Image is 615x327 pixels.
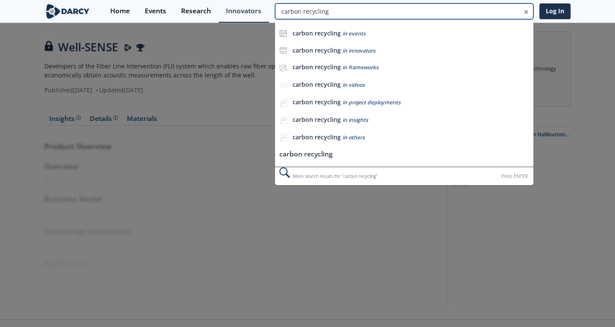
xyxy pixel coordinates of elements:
span: in videos [343,81,365,88]
span: in others [343,134,365,141]
b: carbon recycling [293,46,341,54]
a: Log In [539,3,571,19]
div: Innovators [226,8,261,15]
span: in events [343,30,366,37]
b: carbon recycling [293,63,341,71]
img: icon [279,29,287,37]
b: carbon recycling [293,98,341,106]
span: in insights [343,116,368,124]
span: in frameworks [343,64,378,71]
img: logo-wide.svg [44,4,91,19]
b: carbon recycling [293,115,341,124]
img: icon [279,47,287,54]
div: Research [181,8,211,15]
input: Advanced Search [275,3,533,19]
b: carbon recycling [293,133,341,141]
span: in innovators [343,47,375,54]
div: Events [145,8,166,15]
b: carbon recycling [293,80,341,88]
b: carbon recycling [293,29,341,37]
li: carbon recycling [275,147,533,162]
div: Home [110,8,130,15]
div: More search results for " carbon recycling " [275,167,533,185]
span: in project deployments [343,99,401,106]
div: Press ENTER [501,172,527,181]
